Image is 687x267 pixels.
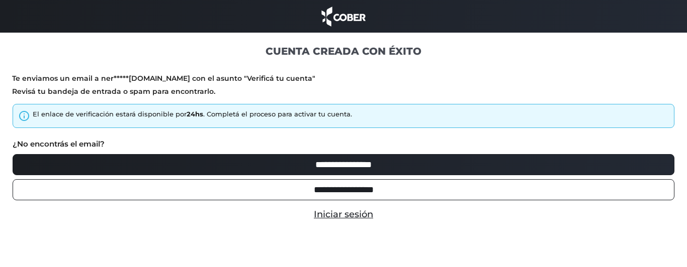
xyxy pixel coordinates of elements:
label: ¿No encontrás el email? [13,139,105,150]
img: cober_marca.png [319,5,368,28]
a: Iniciar sesión [314,209,373,220]
h1: CUENTA CREADA CON ÉXITO [12,45,675,58]
div: El enlace de verificación estará disponible por . Completá el proceso para activar tu cuenta. [33,109,352,119]
strong: 24hs [187,110,203,118]
p: Revisá tu bandeja de entrada o spam para encontrarlo. [12,87,675,96]
p: Te enviamos un email a ner*****[DOMAIN_NAME] con el asunto "Verificá tu cuenta" [12,74,675,83]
